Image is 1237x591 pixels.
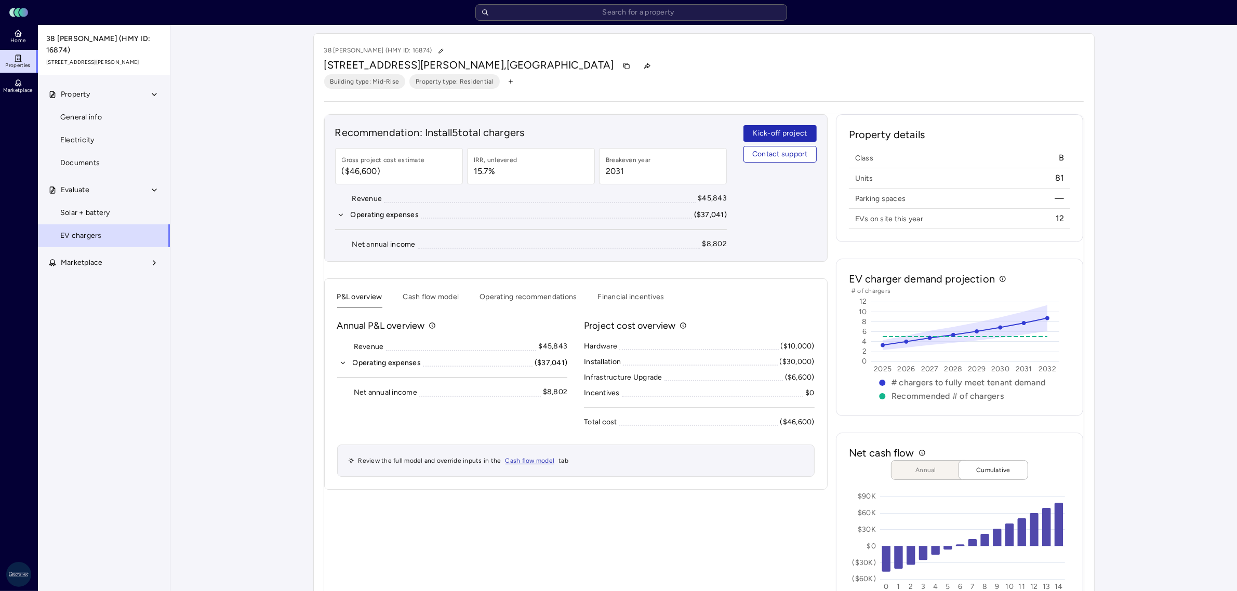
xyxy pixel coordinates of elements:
[785,372,815,383] div: ($6,600)
[409,74,500,89] button: Property type: Residential
[3,87,32,93] span: Marketplace
[1039,365,1056,374] text: 2032
[6,62,31,69] span: Properties
[859,307,867,316] text: 10
[598,291,664,307] button: Financial incentives
[862,317,867,326] text: 8
[862,337,867,346] text: 4
[507,59,614,71] span: [GEOGRAPHIC_DATA]
[858,492,876,501] text: $90K
[897,365,915,374] text: 2026
[698,193,727,204] div: $45,843
[1059,152,1064,164] span: B
[37,224,170,247] a: EV chargers
[324,59,507,71] span: [STREET_ADDRESS][PERSON_NAME],
[855,173,873,183] span: Units
[61,257,103,268] span: Marketplace
[480,291,577,307] button: Operating recommendations
[352,193,382,205] div: Revenue
[543,386,568,398] div: $8,802
[743,146,817,163] button: Contact support
[335,209,727,221] button: Operating expenses($37,041)
[855,214,923,224] span: EVs on site this year
[852,287,890,294] text: # of chargers
[1016,365,1032,374] text: 2031
[416,76,494,87] span: Property type: Residential
[354,387,417,398] div: Net annual income
[852,558,876,567] text: ($30K)
[38,251,171,274] button: Marketplace
[855,194,906,204] span: Parking spaces
[874,365,892,374] text: 2025
[900,465,952,475] span: Annual
[10,37,25,44] span: Home
[37,129,170,152] a: Electricity
[858,525,876,534] text: $30K
[60,207,110,219] span: Solar + battery
[474,155,517,165] div: IRR, unlevered
[506,457,555,464] span: Cash flow model
[862,327,867,336] text: 6
[849,446,914,460] h2: Net cash flow
[991,365,1009,374] text: 2030
[351,209,419,221] div: Operating expenses
[867,542,876,550] text: $0
[694,209,727,221] div: ($37,041)
[584,341,617,352] div: Hardware
[37,152,170,174] a: Documents
[584,387,620,399] div: Incentives
[60,157,100,169] span: Documents
[780,356,815,368] div: ($30,000)
[60,135,95,146] span: Electricity
[330,76,400,87] span: Building type: Mid-Rise
[38,179,171,202] button: Evaluate
[606,165,651,178] span: 2031
[584,356,621,368] div: Installation
[805,387,815,399] div: $0
[743,125,817,142] button: Kick-off project
[584,319,675,332] p: Project cost overview
[60,112,102,123] span: General info
[584,372,662,383] div: Infrastructure Upgrade
[892,392,1004,401] text: Recommended # of chargers
[342,165,425,178] span: ($46,600)
[403,291,459,307] button: Cash flow model
[1056,213,1065,224] span: 12
[37,106,170,129] a: General info
[892,378,1046,388] text: # chargers to fully meet tenant demand
[354,341,384,353] div: Revenue
[60,230,102,241] span: EV chargers
[862,357,867,366] text: 0
[46,33,163,56] span: 38 [PERSON_NAME] (HMY ID: 16874)
[337,445,815,477] div: Review the full model and override inputs in the tab
[780,417,815,428] div: ($46,600)
[859,298,867,306] text: 12
[538,341,567,352] div: $45,843
[37,202,170,224] a: Solar + battery
[858,508,876,517] text: $60K
[862,347,867,356] text: 2
[584,417,617,428] div: Total cost
[535,357,567,369] div: ($37,041)
[61,184,89,196] span: Evaluate
[1055,172,1065,184] span: 81
[342,155,425,165] div: Gross project cost estimate
[38,83,171,106] button: Property
[781,341,815,352] div: ($10,000)
[353,357,421,369] div: Operating expenses
[944,365,962,374] text: 2028
[337,291,382,307] button: P&L overview
[61,89,90,100] span: Property
[702,238,727,250] div: $8,802
[752,149,808,160] span: Contact support
[474,165,517,178] span: 15.7%
[506,455,555,466] a: Cash flow model
[753,128,807,139] span: Kick-off project
[352,239,415,250] div: Net annual income
[1055,193,1064,204] span: —
[921,365,939,374] text: 2027
[855,153,873,163] span: Class
[46,58,163,66] span: [STREET_ADDRESS][PERSON_NAME]
[475,4,787,21] input: Search for a property
[852,575,876,584] text: ($60K)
